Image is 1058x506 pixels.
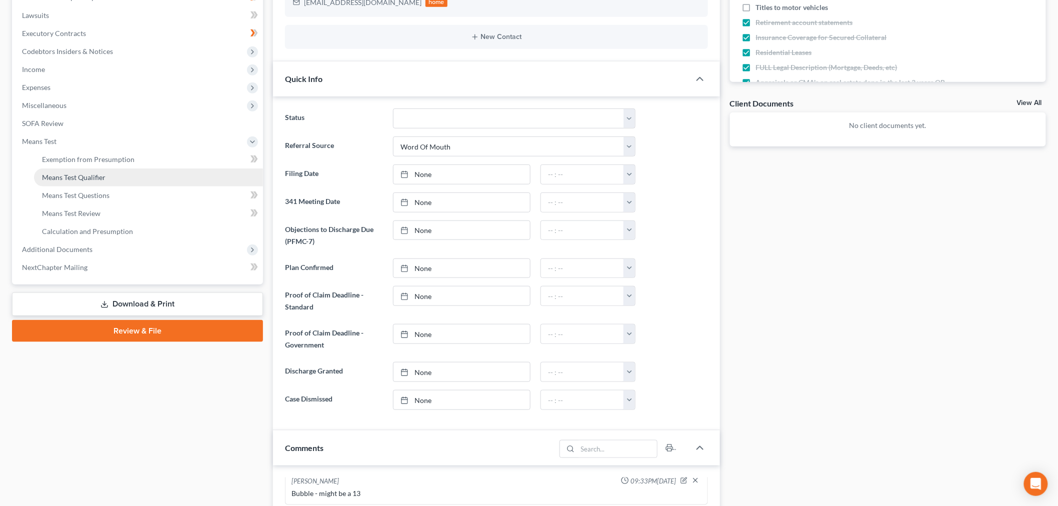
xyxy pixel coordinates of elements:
span: Means Test Questions [42,191,109,199]
div: Client Documents [730,98,794,108]
a: Calculation and Presumption [34,222,263,240]
span: 09:33PM[DATE] [631,476,676,486]
a: None [393,286,530,305]
a: None [393,259,530,278]
span: Quick Info [285,74,322,83]
span: Titles to motor vehicles [756,2,828,12]
a: Means Test Review [34,204,263,222]
div: Open Intercom Messenger [1024,472,1048,496]
a: View All [1017,99,1042,106]
label: Discharge Granted [280,362,388,382]
span: Additional Documents [22,245,92,253]
input: Search... [577,440,657,457]
span: Miscellaneous [22,101,66,109]
a: Lawsuits [14,6,263,24]
label: 341 Meeting Date [280,192,388,212]
a: None [393,193,530,212]
input: -- : -- [541,193,624,212]
a: Means Test Qualifier [34,168,263,186]
a: Means Test Questions [34,186,263,204]
button: New Contact [293,33,700,41]
span: Means Test Review [42,209,100,217]
span: Exemption from Presumption [42,155,134,163]
span: Means Test Qualifier [42,173,105,181]
span: SOFA Review [22,119,63,127]
a: None [393,390,530,409]
label: Proof of Claim Deadline - Standard [280,286,388,316]
span: FULL Legal Description (Mortgage, Deeds, etc) [756,62,897,72]
a: Executory Contracts [14,24,263,42]
label: Status [280,108,388,128]
label: Objections to Discharge Due (PFMC-7) [280,220,388,250]
span: Residential Leases [756,47,812,57]
a: Exemption from Presumption [34,150,263,168]
a: NextChapter Mailing [14,258,263,276]
a: SOFA Review [14,114,263,132]
input: -- : -- [541,390,624,409]
a: None [393,221,530,240]
span: Insurance Coverage for Secured Collateral [756,32,887,42]
p: No client documents yet. [738,120,1038,130]
input: -- : -- [541,259,624,278]
span: Calculation and Presumption [42,227,133,235]
label: Plan Confirmed [280,258,388,278]
label: Case Dismissed [280,390,388,410]
span: Income [22,65,45,73]
input: -- : -- [541,221,624,240]
label: Referral Source [280,136,388,156]
label: Proof of Claim Deadline - Government [280,324,388,354]
span: Expenses [22,83,50,91]
a: None [393,362,530,381]
input: -- : -- [541,362,624,381]
a: Review & File [12,320,263,342]
span: Lawsuits [22,11,49,19]
span: Appraisals or CMA's on real estate done in the last 3 years OR required by attorney [756,77,958,97]
input: -- : -- [541,324,624,343]
span: Retirement account statements [756,17,853,27]
span: Means Test [22,137,56,145]
a: Download & Print [12,292,263,316]
input: -- : -- [541,165,624,184]
a: None [393,165,530,184]
label: Filing Date [280,164,388,184]
div: Bubble - might be a 13 [291,488,701,498]
div: [PERSON_NAME] [291,476,339,486]
a: None [393,324,530,343]
span: Executory Contracts [22,29,86,37]
span: Codebtors Insiders & Notices [22,47,113,55]
input: -- : -- [541,286,624,305]
span: NextChapter Mailing [22,263,87,271]
span: Comments [285,443,323,452]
